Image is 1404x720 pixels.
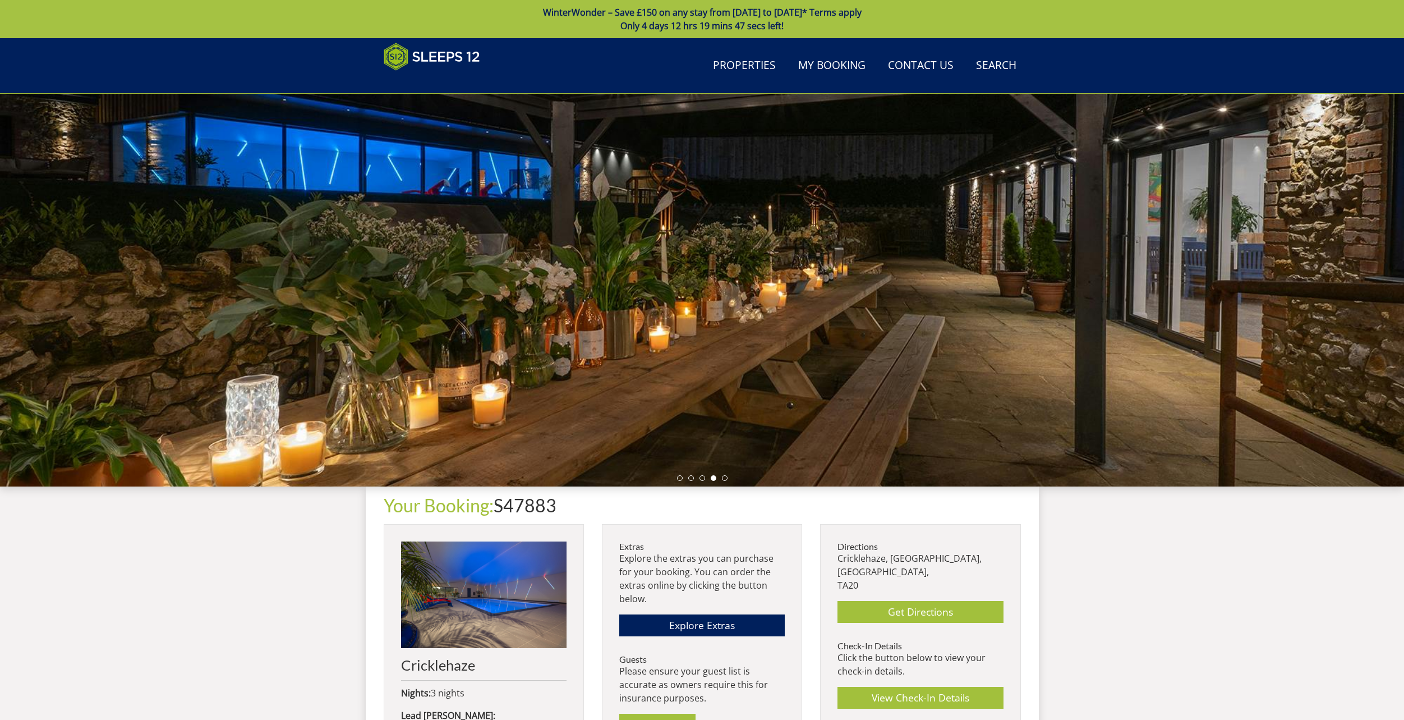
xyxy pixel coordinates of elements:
a: Get Directions [837,601,1003,623]
h1: S47883 [384,496,1021,515]
a: Search [972,53,1021,79]
p: 3 nights [401,686,567,700]
iframe: LiveChat chat widget [1246,685,1404,720]
a: Cricklehaze [401,542,567,673]
span: Only 4 days 12 hrs 19 mins 47 secs left! [620,20,784,32]
h3: Extras [619,542,785,552]
img: An image of 'Cricklehaze' [401,542,567,648]
img: Sleeps 12 [384,43,480,71]
a: Contact Us [883,53,958,79]
a: Your Booking: [384,494,494,516]
p: Explore the extras you can purchase for your booking. You can order the extras online by clicking... [619,552,785,606]
h3: Directions [837,542,1003,552]
h3: Check-In Details [837,641,1003,651]
a: View Check-In Details [837,687,1003,709]
strong: Nights: [401,687,431,699]
p: Click the button below to view your check-in details. [837,651,1003,678]
a: Explore Extras [619,614,785,636]
a: My Booking [794,53,870,79]
a: Properties [708,53,780,79]
p: Cricklehaze, [GEOGRAPHIC_DATA], [GEOGRAPHIC_DATA], TA20 [837,552,1003,592]
iframe: Customer reviews powered by Trustpilot [378,77,496,87]
h2: Cricklehaze [401,657,567,673]
h3: Guests [619,654,785,664]
p: Please ensure your guest list is accurate as owners require this for insurance purposes. [619,664,785,705]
